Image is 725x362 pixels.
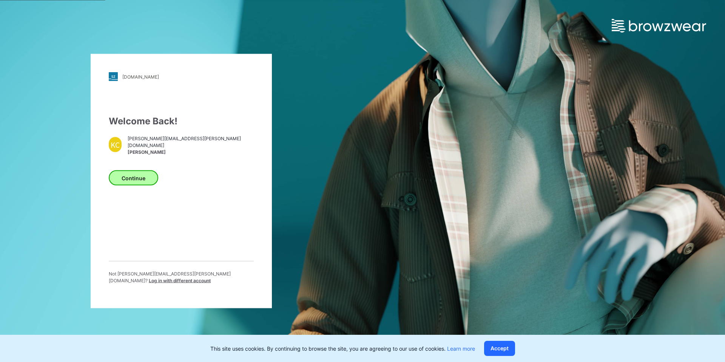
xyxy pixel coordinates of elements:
[128,149,254,155] span: [PERSON_NAME]
[447,345,475,352] a: Learn more
[109,170,158,186] button: Continue
[109,114,254,128] div: Welcome Back!
[109,72,118,81] img: stylezone-logo.562084cfcfab977791bfbf7441f1a819.svg
[210,345,475,353] p: This site uses cookies. By continuing to browse the site, you are agreeing to our use of cookies.
[128,135,254,149] span: [PERSON_NAME][EMAIL_ADDRESS][PERSON_NAME][DOMAIN_NAME]
[109,271,254,284] p: Not [PERSON_NAME][EMAIL_ADDRESS][PERSON_NAME][DOMAIN_NAME] ?
[484,341,515,356] button: Accept
[109,72,254,81] a: [DOMAIN_NAME]
[122,74,159,79] div: [DOMAIN_NAME]
[109,137,122,152] div: KC
[612,19,706,32] img: browzwear-logo.e42bd6dac1945053ebaf764b6aa21510.svg
[149,278,211,283] span: Log in with different account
